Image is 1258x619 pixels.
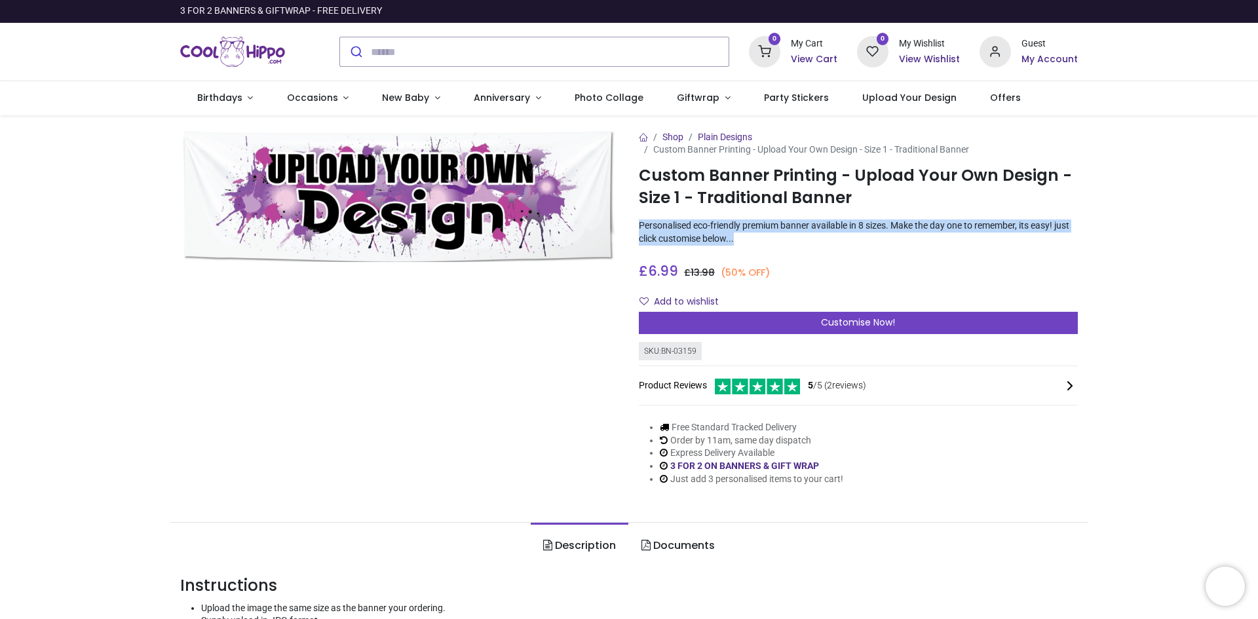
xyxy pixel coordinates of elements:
sup: 0 [769,33,781,45]
a: New Baby [366,81,457,115]
span: £ [684,266,715,279]
div: Product Reviews [639,377,1078,394]
li: Order by 11am, same day dispatch [660,434,843,447]
p: Personalised eco-friendly premium banner available in 8 sizes. Make the day one to remember, its ... [639,219,1078,245]
span: New Baby [382,91,429,104]
a: View Wishlist [899,53,960,66]
button: Add to wishlistAdd to wishlist [639,291,730,313]
iframe: Customer reviews powered by Trustpilot [803,5,1078,18]
small: (50% OFF) [721,266,771,280]
sup: 0 [877,33,889,45]
div: SKU: BN-03159 [639,342,702,361]
a: Description [531,523,628,569]
i: Add to wishlist [639,297,649,306]
iframe: Brevo live chat [1206,567,1245,606]
span: Offers [990,91,1021,104]
a: Logo of Cool Hippo [180,33,285,70]
span: 5 [808,380,813,390]
div: My Wishlist [899,37,960,50]
a: Plain Designs [698,132,752,142]
span: Party Stickers [764,91,829,104]
span: /5 ( 2 reviews) [808,379,866,392]
a: Anniversary [457,81,558,115]
span: 6.99 [648,261,678,280]
button: Submit [340,37,371,66]
span: Giftwrap [677,91,719,104]
a: Shop [662,132,683,142]
li: Express Delivery Available [660,447,843,460]
span: £ [639,261,678,280]
a: Birthdays [180,81,270,115]
span: Occasions [287,91,338,104]
img: Custom Banner Printing - Upload Your Own Design - Size 1 - Traditional Banner [180,131,619,263]
span: Customise Now! [821,316,895,329]
a: Giftwrap [660,81,747,115]
span: 13.98 [691,266,715,279]
span: Photo Collage [575,91,643,104]
h3: Instructions [180,574,1078,597]
a: My Account [1021,53,1078,66]
div: 3 FOR 2 BANNERS & GIFTWRAP - FREE DELIVERY [180,5,382,18]
span: Anniversary [474,91,530,104]
a: 0 [857,46,888,56]
div: My Cart [791,37,837,50]
a: 3 FOR 2 ON BANNERS & GIFT WRAP [670,460,819,471]
li: Just add 3 personalised items to your cart! [660,473,843,486]
img: Cool Hippo [180,33,285,70]
li: Free Standard Tracked Delivery [660,421,843,434]
a: View Cart [791,53,837,66]
span: Custom Banner Printing - Upload Your Own Design - Size 1 - Traditional Banner [653,144,969,155]
li: Upload the image the same size as the banner your ordering. [201,602,1078,615]
a: Occasions [270,81,366,115]
span: Upload Your Design [862,91,957,104]
a: 0 [749,46,780,56]
span: Birthdays [197,91,242,104]
div: Guest [1021,37,1078,50]
a: Documents [628,523,727,569]
h1: Custom Banner Printing - Upload Your Own Design - Size 1 - Traditional Banner [639,164,1078,210]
